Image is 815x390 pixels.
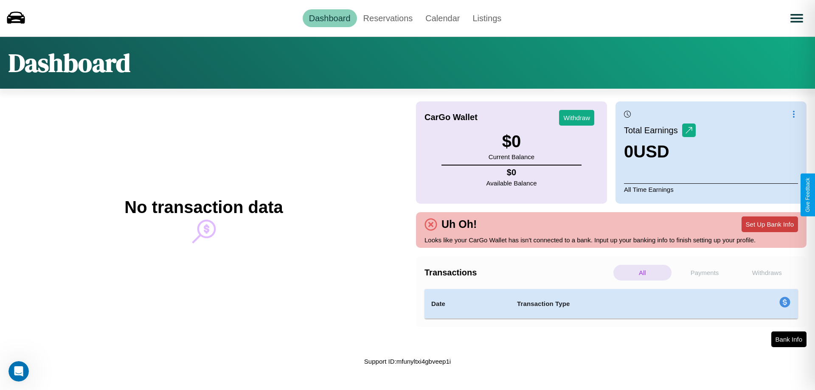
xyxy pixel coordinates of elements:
[424,289,798,319] table: simple table
[742,216,798,232] button: Set Up Bank Info
[805,178,811,212] div: Give Feedback
[357,9,419,27] a: Reservations
[785,6,809,30] button: Open menu
[466,9,508,27] a: Listings
[486,168,537,177] h4: $ 0
[517,299,710,309] h4: Transaction Type
[613,265,672,281] p: All
[124,198,283,217] h2: No transaction data
[771,331,807,347] button: Bank Info
[489,132,534,151] h3: $ 0
[8,45,130,80] h1: Dashboard
[559,110,594,126] button: Withdraw
[303,9,357,27] a: Dashboard
[424,112,478,122] h4: CarGo Wallet
[676,265,734,281] p: Payments
[419,9,466,27] a: Calendar
[486,177,537,189] p: Available Balance
[489,151,534,163] p: Current Balance
[624,142,696,161] h3: 0 USD
[424,268,611,278] h4: Transactions
[364,356,451,367] p: Support ID: mfunyltxi4gbveep1i
[431,299,503,309] h4: Date
[624,123,682,138] p: Total Earnings
[8,361,29,382] iframe: Intercom live chat
[738,265,796,281] p: Withdraws
[437,218,481,230] h4: Uh Oh!
[424,234,798,246] p: Looks like your CarGo Wallet has isn't connected to a bank. Input up your banking info to finish ...
[624,183,798,195] p: All Time Earnings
